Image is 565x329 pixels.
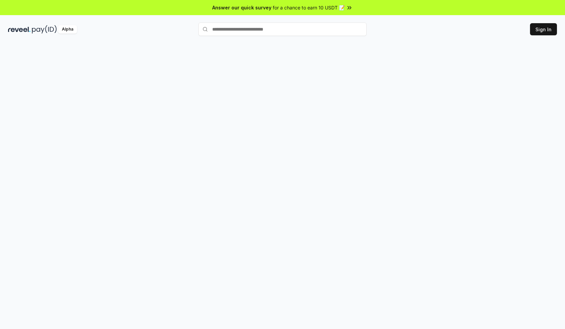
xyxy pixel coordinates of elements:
[32,25,57,34] img: pay_id
[273,4,345,11] span: for a chance to earn 10 USDT 📝
[530,23,557,35] button: Sign In
[8,25,31,34] img: reveel_dark
[58,25,77,34] div: Alpha
[212,4,271,11] span: Answer our quick survey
